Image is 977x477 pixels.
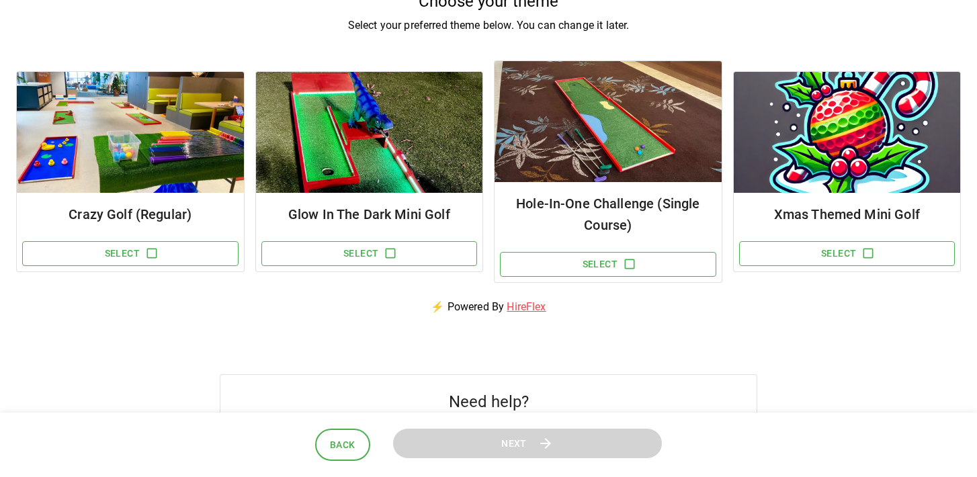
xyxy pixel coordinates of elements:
[22,241,239,266] button: Select
[734,72,961,193] img: Package
[507,300,546,313] a: HireFlex
[315,429,370,462] button: Back
[501,435,527,452] span: Next
[739,241,955,266] button: Select
[28,204,233,225] h6: Crazy Golf (Regular)
[415,283,562,331] p: ⚡ Powered By
[393,429,662,459] button: Next
[449,391,529,413] h5: Need help?
[500,252,716,277] button: Select
[261,241,478,266] button: Select
[505,193,711,236] h6: Hole-In-One Challenge (Single Course)
[17,72,244,193] img: Package
[745,204,950,225] h6: Xmas Themed Mini Golf
[267,204,472,225] h6: Glow In The Dark Mini Golf
[330,437,355,453] span: Back
[256,72,483,193] img: Package
[16,17,961,34] p: Select your preferred theme below. You can change it later.
[495,61,722,182] img: Package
